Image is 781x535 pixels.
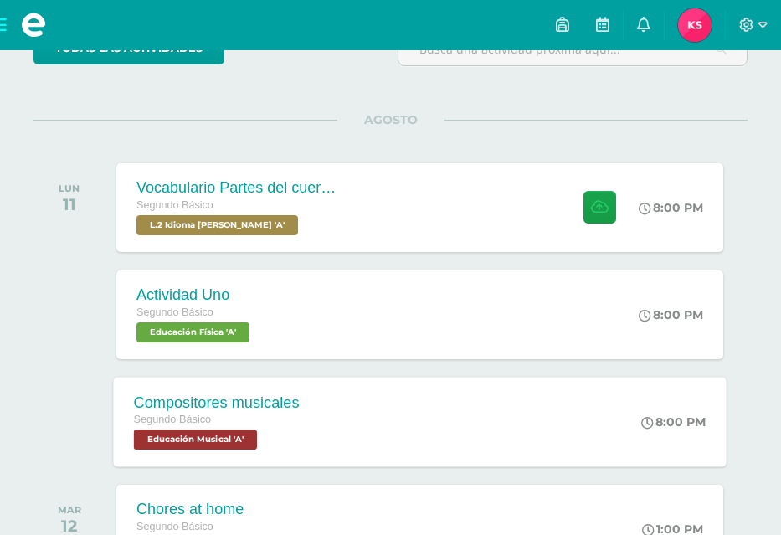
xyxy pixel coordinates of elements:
[136,215,298,235] span: L.2 Idioma Maya Kaqchikel 'A'
[136,286,254,304] div: Actividad Uno
[59,183,80,194] div: LUN
[678,8,712,42] img: 5377531806dad627e75cd68b7fb91b5a.png
[641,414,706,430] div: 8:00 PM
[136,322,249,342] span: Educación Física 'A'
[134,430,257,450] span: Educación Musical 'A'
[134,414,212,425] span: Segundo Básico
[59,194,80,214] div: 11
[136,521,213,532] span: Segundo Básico
[639,307,703,322] div: 8:00 PM
[58,504,81,516] div: MAR
[639,200,703,215] div: 8:00 PM
[134,394,300,411] div: Compositores musicales
[136,306,213,318] span: Segundo Básico
[337,112,444,127] span: AGOSTO
[136,179,337,197] div: Vocabulario Partes del cuerpo
[136,501,254,518] div: Chores at home
[136,199,213,211] span: Segundo Básico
